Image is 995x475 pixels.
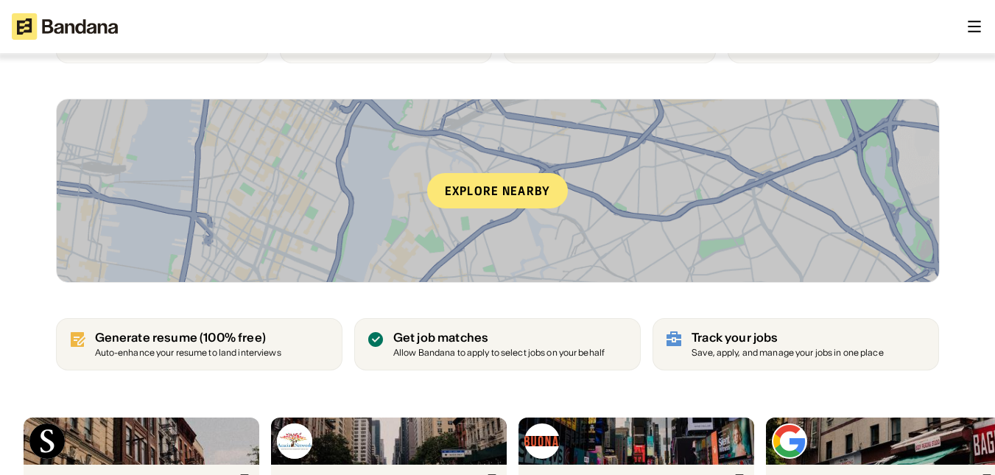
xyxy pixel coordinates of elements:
a: Get job matches Allow Bandana to apply to select jobs on your behalf [354,318,641,370]
div: Get job matches [393,331,605,345]
img: Skydance Animation logo [29,423,65,459]
img: Bandana logotype [12,13,118,40]
div: Save, apply, and manage your jobs in one place [692,348,884,358]
img: The Buona Companies logo [524,423,560,459]
div: Track your jobs [692,331,884,345]
img: Acacia Network logo [277,423,312,459]
a: Track your jobs Save, apply, and manage your jobs in one place [653,318,939,370]
div: Explore nearby [427,173,569,208]
div: Generate resume [95,331,281,345]
span: (100% free) [200,330,266,345]
div: Allow Bandana to apply to select jobs on your behalf [393,348,605,358]
div: Auto-enhance your resume to land interviews [95,348,281,358]
a: Explore nearby [57,99,939,282]
img: Google logo [772,423,807,459]
a: Generate resume (100% free)Auto-enhance your resume to land interviews [56,318,342,370]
